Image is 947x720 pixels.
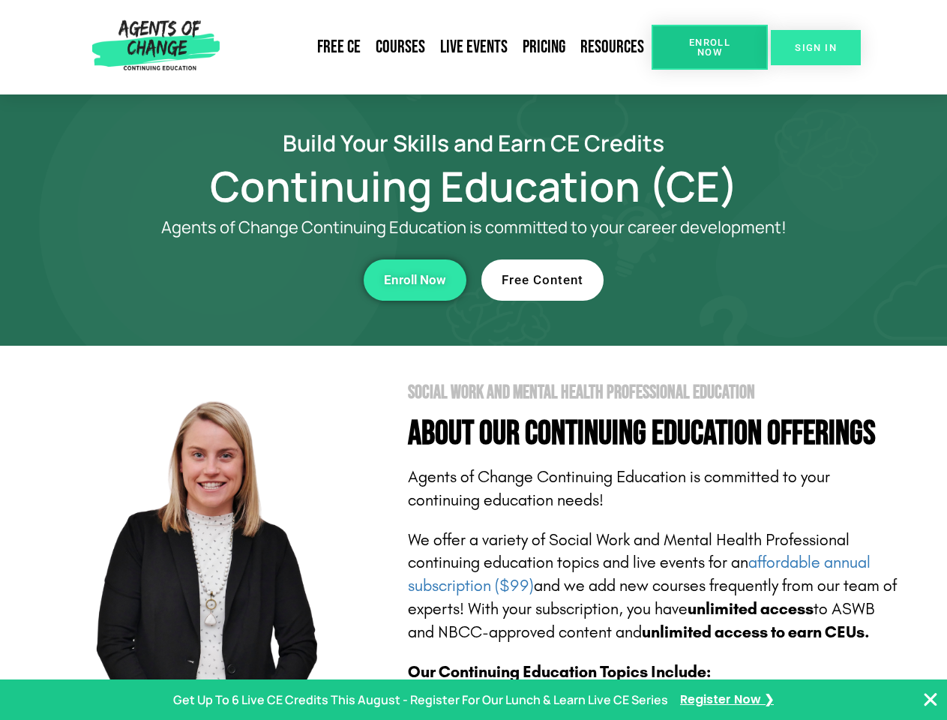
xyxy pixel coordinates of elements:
a: Live Events [433,30,515,64]
a: Pricing [515,30,573,64]
p: Agents of Change Continuing Education is committed to your career development! [106,218,841,237]
a: Resources [573,30,652,64]
p: We offer a variety of Social Work and Mental Health Professional continuing education topics and ... [408,529,901,644]
span: Agents of Change Continuing Education is committed to your continuing education needs! [408,467,830,510]
a: Free Content [481,259,604,301]
a: Free CE [310,30,368,64]
span: Free Content [502,274,583,286]
span: SIGN IN [795,43,837,52]
h2: Social Work and Mental Health Professional Education [408,383,901,402]
a: Courses [368,30,433,64]
span: Enroll Now [384,274,446,286]
a: SIGN IN [771,30,861,65]
a: Enroll Now [364,259,466,301]
b: unlimited access [688,599,814,619]
h2: Build Your Skills and Earn CE Credits [46,132,901,154]
h1: Continuing Education (CE) [46,169,901,203]
a: Enroll Now [652,25,768,70]
button: Close Banner [922,691,940,709]
nav: Menu [226,30,652,64]
span: Enroll Now [676,37,744,57]
a: Register Now ❯ [680,689,774,711]
p: Get Up To 6 Live CE Credits This August - Register For Our Lunch & Learn Live CE Series [173,689,668,711]
h4: About Our Continuing Education Offerings [408,417,901,451]
b: Our Continuing Education Topics Include: [408,662,711,682]
b: unlimited access to earn CEUs. [642,622,870,642]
